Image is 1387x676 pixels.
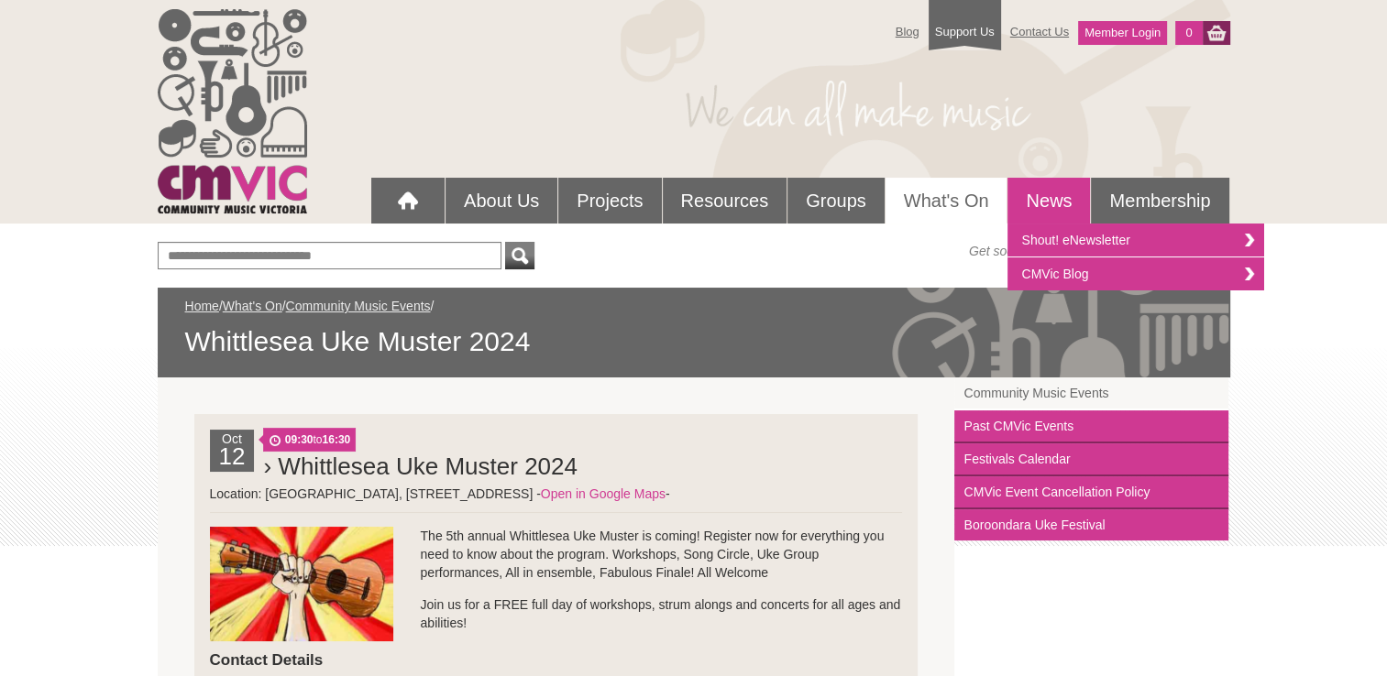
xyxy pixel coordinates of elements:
[954,377,1228,410] a: Community Music Events
[210,527,903,582] p: The 5th annual Whittlesea Uke Muster is coming! Register now for everything you need to know abou...
[1091,178,1228,224] a: Membership
[185,324,1203,359] span: Whittlesea Uke Muster 2024
[285,433,314,446] strong: 09:30
[886,178,1007,224] a: What's On
[541,486,666,501] a: Open in Google Maps
[322,433,350,446] strong: 16:30
[1175,21,1202,45] a: 0
[787,178,885,224] a: Groups
[1001,16,1078,48] a: Contact Us
[210,650,903,670] h4: Contact Details
[663,178,787,224] a: Resources
[158,9,307,213] img: cmvic_logo.png
[1007,224,1264,257] a: Shout! eNewsletter
[263,428,356,452] span: to
[954,509,1228,540] a: Boroondara Uke Festival
[886,16,929,48] a: Blog
[215,448,250,472] h2: 12
[223,299,282,313] a: What's On
[185,297,1203,359] div: / / /
[1078,21,1167,45] a: Member Login
[210,430,255,472] div: Oct
[286,299,431,313] a: Community Music Events
[185,299,219,313] a: Home
[969,242,1073,260] span: Get social with us!
[954,476,1228,509] a: CMVic Event Cancellation Policy
[954,410,1228,443] a: Past CMVic Events
[210,527,393,641] img: WUM_Logo.png
[1007,257,1264,290] a: CMVic Blog
[263,448,902,485] h2: › Whittlesea Uke Muster 2024
[954,443,1228,476] a: Festivals Calendar
[1007,178,1090,224] a: News
[210,595,903,632] p: Join us for a FREE full day of workshops, strum alongs and concerts for all ages and abilities!
[446,178,557,224] a: About Us
[558,178,661,224] a: Projects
